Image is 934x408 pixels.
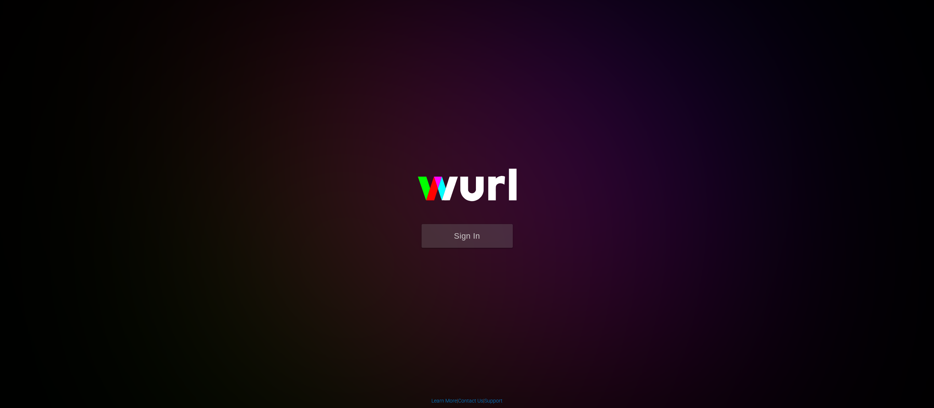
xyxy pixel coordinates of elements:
a: Contact Us [458,398,483,404]
a: Support [484,398,503,404]
button: Sign In [422,224,513,248]
img: wurl-logo-on-black-223613ac3d8ba8fe6dc639794a292ebdb59501304c7dfd60c99c58986ef67473.svg [394,153,540,224]
a: Learn More [431,398,457,404]
div: | | [431,397,503,404]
